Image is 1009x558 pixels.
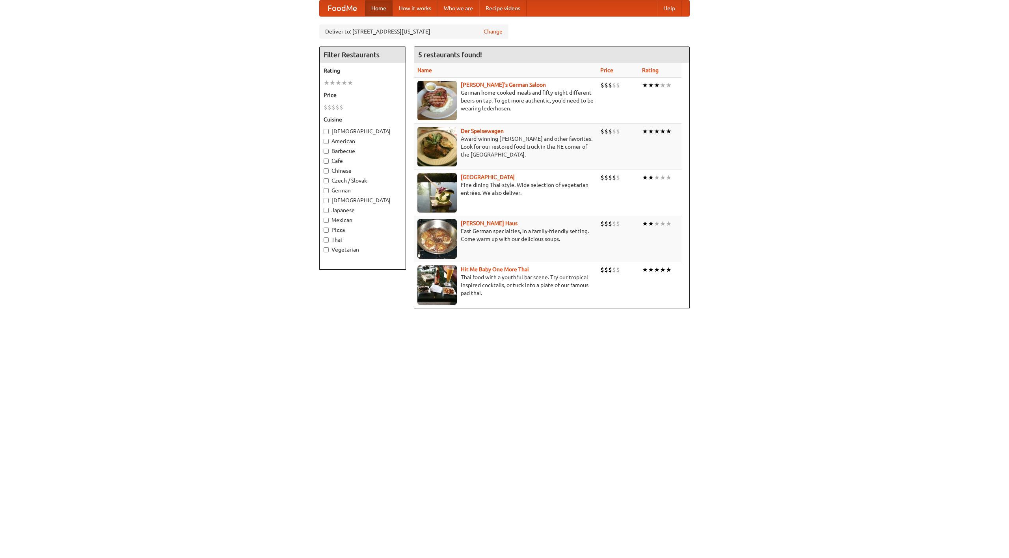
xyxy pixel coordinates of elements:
p: Thai food with a youthful bar scene. Try our tropical inspired cocktails, or tuck into a plate of... [417,273,594,297]
li: ★ [642,219,648,228]
li: $ [608,173,612,182]
li: $ [612,173,616,182]
label: American [324,137,402,145]
li: $ [612,219,616,228]
li: ★ [648,127,654,136]
li: $ [616,127,620,136]
li: ★ [660,81,666,90]
img: satay.jpg [417,173,457,213]
li: $ [328,103,331,112]
img: kohlhaus.jpg [417,219,457,259]
label: Cafe [324,157,402,165]
a: Help [657,0,681,16]
li: ★ [341,78,347,87]
a: Home [365,0,393,16]
h5: Price [324,91,402,99]
li: $ [331,103,335,112]
a: Hit Me Baby One More Thai [461,266,529,272]
li: ★ [642,127,648,136]
p: German home-cooked meals and fifty-eight different beers on tap. To get more authentic, you'd nee... [417,89,594,112]
li: $ [604,127,608,136]
label: [DEMOGRAPHIC_DATA] [324,196,402,204]
input: American [324,139,329,144]
li: $ [616,265,620,274]
a: How it works [393,0,437,16]
li: $ [335,103,339,112]
p: Award-winning [PERSON_NAME] and other favorites. Look for our restored food truck in the NE corne... [417,135,594,159]
a: Who we are [437,0,479,16]
li: $ [339,103,343,112]
li: $ [604,173,608,182]
li: $ [612,127,616,136]
li: ★ [654,173,660,182]
img: babythai.jpg [417,265,457,305]
label: [DEMOGRAPHIC_DATA] [324,127,402,135]
label: Thai [324,236,402,244]
li: $ [608,127,612,136]
div: Deliver to: [STREET_ADDRESS][US_STATE] [319,24,508,39]
li: ★ [660,173,666,182]
li: $ [608,219,612,228]
li: $ [608,81,612,90]
li: $ [612,81,616,90]
input: [DEMOGRAPHIC_DATA] [324,198,329,203]
li: ★ [642,81,648,90]
input: Chinese [324,168,329,174]
li: $ [600,81,604,90]
img: speisewagen.jpg [417,127,457,166]
a: Change [484,28,503,35]
li: ★ [648,219,654,228]
input: Barbecue [324,149,329,154]
li: $ [604,81,608,90]
a: Name [417,67,432,73]
li: ★ [648,265,654,274]
li: ★ [642,265,648,274]
li: ★ [642,173,648,182]
li: ★ [347,78,353,87]
a: Price [600,67,613,73]
a: Rating [642,67,659,73]
li: ★ [654,127,660,136]
li: ★ [335,78,341,87]
input: Pizza [324,228,329,233]
label: Barbecue [324,147,402,155]
input: Vegetarian [324,247,329,252]
input: Japanese [324,208,329,213]
a: [GEOGRAPHIC_DATA] [461,174,515,180]
b: [PERSON_NAME] Haus [461,220,518,226]
li: $ [604,219,608,228]
li: $ [612,265,616,274]
input: German [324,188,329,193]
li: $ [600,127,604,136]
p: Fine dining Thai-style. Wide selection of vegetarian entrées. We also deliver. [417,181,594,197]
li: ★ [324,78,330,87]
img: esthers.jpg [417,81,457,120]
label: Czech / Slovak [324,177,402,185]
li: ★ [666,127,672,136]
li: ★ [666,81,672,90]
ng-pluralize: 5 restaurants found! [418,51,482,58]
input: Thai [324,237,329,243]
h5: Cuisine [324,116,402,123]
li: $ [600,265,604,274]
a: FoodMe [320,0,365,16]
li: ★ [666,173,672,182]
label: Pizza [324,226,402,234]
a: [PERSON_NAME]'s German Saloon [461,82,546,88]
label: German [324,187,402,194]
label: Chinese [324,167,402,175]
li: ★ [330,78,335,87]
input: Cafe [324,159,329,164]
li: ★ [648,173,654,182]
p: East German specialties, in a family-friendly setting. Come warm up with our delicious soups. [417,227,594,243]
li: ★ [660,127,666,136]
li: ★ [654,81,660,90]
li: ★ [660,265,666,274]
input: [DEMOGRAPHIC_DATA] [324,129,329,134]
li: ★ [654,265,660,274]
li: ★ [654,219,660,228]
a: Der Speisewagen [461,128,504,134]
